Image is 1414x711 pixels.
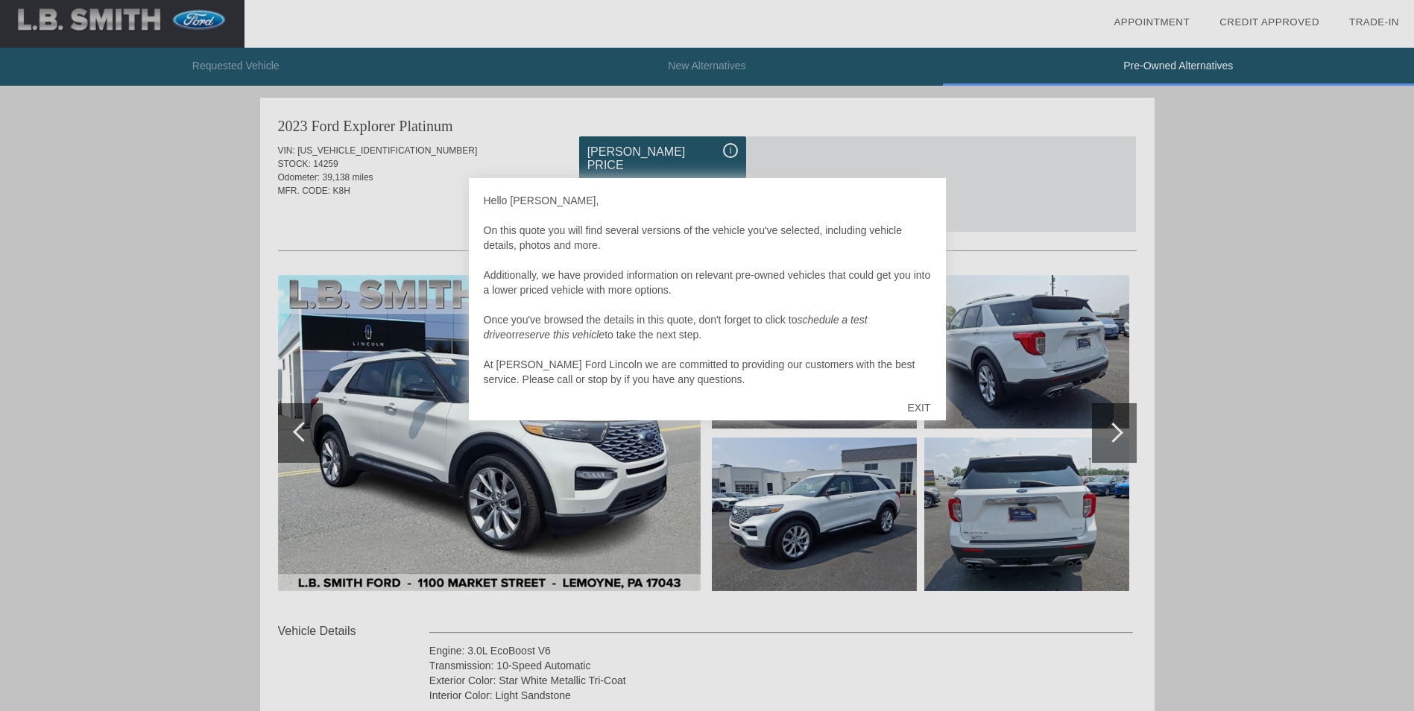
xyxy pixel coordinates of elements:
a: Appointment [1114,16,1190,28]
div: Hello [PERSON_NAME], On this quote you will find several versions of the vehicle you've selected,... [484,193,931,387]
div: EXIT [892,385,945,430]
i: reserve this vehicle [515,329,605,341]
a: Credit Approved [1219,16,1319,28]
a: Trade-In [1349,16,1399,28]
i: schedule a test drive [484,314,868,341]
